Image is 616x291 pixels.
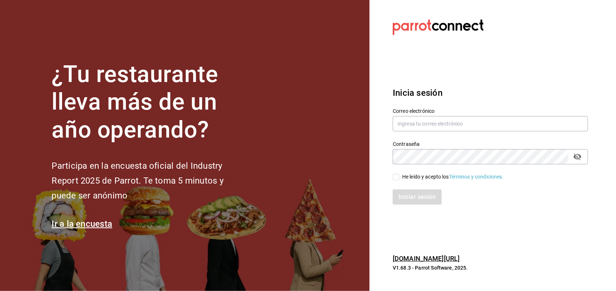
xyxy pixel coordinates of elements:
[571,151,584,163] button: passwordField
[393,116,588,131] input: Ingresa tu correo electrónico
[393,142,588,147] label: Contraseña
[393,264,588,271] p: V1.68.3 - Parrot Software, 2025.
[449,174,504,180] a: Términos y condiciones.
[393,108,588,114] label: Correo electrónico
[393,255,460,262] a: [DOMAIN_NAME][URL]
[402,173,504,181] div: He leído y acepto los
[52,219,113,229] a: Ir a la encuesta
[393,86,588,99] h3: Inicia sesión
[52,61,248,144] h1: ¿Tu restaurante lleva más de un año operando?
[52,159,248,203] h2: Participa en la encuesta oficial del Industry Report 2025 de Parrot. Te toma 5 minutos y puede se...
